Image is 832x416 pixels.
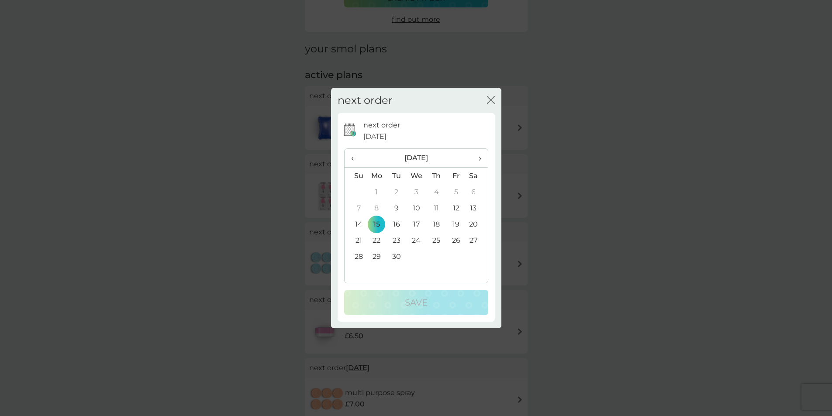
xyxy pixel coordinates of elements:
td: 4 [426,184,446,200]
h2: next order [338,94,393,107]
td: 13 [466,200,487,216]
td: 2 [387,184,406,200]
td: 9 [387,200,406,216]
td: 30 [387,248,406,265]
td: 17 [406,216,426,232]
td: 3 [406,184,426,200]
button: close [487,96,495,105]
td: 15 [367,216,387,232]
td: 16 [387,216,406,232]
td: 5 [446,184,466,200]
td: 26 [446,232,466,248]
td: 25 [426,232,446,248]
td: 1 [367,184,387,200]
td: 24 [406,232,426,248]
td: 28 [345,248,367,265]
th: Fr [446,168,466,184]
td: 27 [466,232,487,248]
span: › [472,149,481,167]
th: We [406,168,426,184]
td: 18 [426,216,446,232]
td: 21 [345,232,367,248]
td: 7 [345,200,367,216]
span: ‹ [351,149,360,167]
th: Mo [367,168,387,184]
span: [DATE] [363,131,387,142]
th: Sa [466,168,487,184]
td: 20 [466,216,487,232]
td: 23 [387,232,406,248]
th: Tu [387,168,406,184]
p: Save [405,296,428,309]
td: 10 [406,200,426,216]
button: Save [344,290,488,315]
td: 6 [466,184,487,200]
td: 8 [367,200,387,216]
th: Su [345,168,367,184]
th: [DATE] [367,149,466,168]
p: next order [363,120,400,131]
td: 12 [446,200,466,216]
td: 22 [367,232,387,248]
th: Th [426,168,446,184]
td: 29 [367,248,387,265]
td: 19 [446,216,466,232]
td: 14 [345,216,367,232]
td: 11 [426,200,446,216]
